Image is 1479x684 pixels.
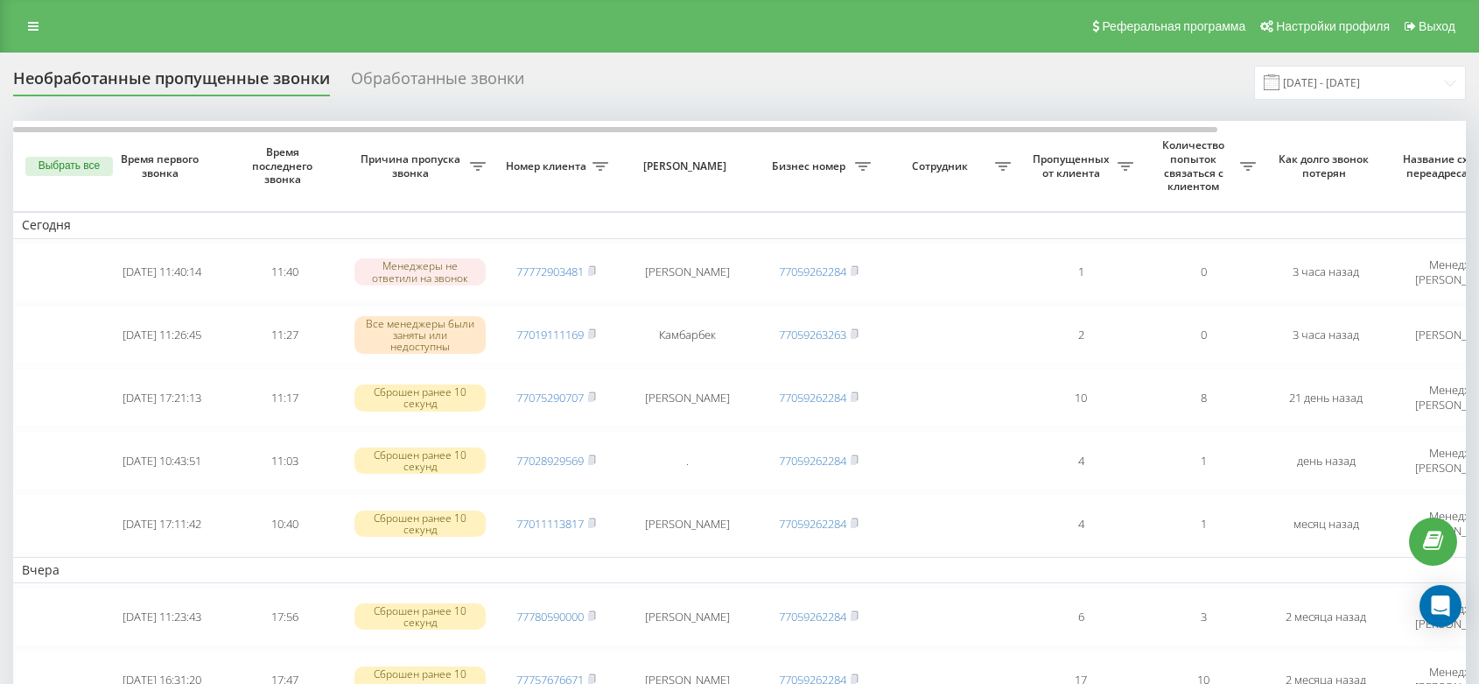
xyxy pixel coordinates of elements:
[223,368,346,427] td: 11:17
[516,609,584,624] a: 77780590000
[779,609,846,624] a: 77059262284
[223,587,346,646] td: 17:56
[617,431,757,490] td: .
[1265,587,1387,646] td: 2 месяца назад
[223,306,346,365] td: 11:27
[354,152,470,180] span: Причина пропуска звонка
[354,448,486,474] div: Сброшен ранее 10 секунд
[354,511,486,537] div: Сброшен ранее 10 секунд
[101,306,223,365] td: [DATE] 11:26:45
[779,390,846,405] a: 77059262284
[354,603,486,630] div: Сброшен ранее 10 секунд
[1142,431,1265,490] td: 1
[1279,152,1373,180] span: Как долго звонок потерян
[223,243,346,302] td: 11:40
[1265,494,1387,554] td: месяц назад
[516,390,584,405] a: 77075290707
[351,69,524,96] div: Обработанные звонки
[1265,243,1387,302] td: 3 часа назад
[1142,243,1265,302] td: 0
[617,368,757,427] td: [PERSON_NAME]
[25,157,113,176] button: Выбрать все
[1419,19,1455,33] span: Выход
[1102,19,1245,33] span: Реферальная программа
[779,264,846,279] a: 77059262284
[1020,587,1142,646] td: 6
[101,243,223,302] td: [DATE] 11:40:14
[516,327,584,342] a: 77019111169
[1142,587,1265,646] td: 3
[1142,494,1265,554] td: 1
[101,494,223,554] td: [DATE] 17:11:42
[1020,306,1142,365] td: 2
[516,264,584,279] a: 77772903481
[516,453,584,469] a: 77028929569
[1020,431,1142,490] td: 4
[888,159,995,173] span: Сотрудник
[1142,306,1265,365] td: 0
[1265,306,1387,365] td: 3 часа назад
[223,494,346,554] td: 10:40
[1276,19,1390,33] span: Настройки профиля
[1028,152,1118,180] span: Пропущенных от клиента
[779,327,846,342] a: 77059263263
[1265,368,1387,427] td: 21 день назад
[779,453,846,469] a: 77059262284
[1142,368,1265,427] td: 8
[1419,585,1461,627] div: Open Intercom Messenger
[223,431,346,490] td: 11:03
[617,306,757,365] td: Камбарбек
[1265,431,1387,490] td: день назад
[101,431,223,490] td: [DATE] 10:43:51
[354,316,486,355] div: Все менеджеры были заняты или недоступны
[1020,494,1142,554] td: 4
[101,368,223,427] td: [DATE] 17:21:13
[503,159,592,173] span: Номер клиента
[779,516,846,532] a: 77059262284
[617,587,757,646] td: [PERSON_NAME]
[516,516,584,532] a: 77011113817
[1151,138,1240,193] span: Количество попыток связаться с клиентом
[237,145,332,187] span: Время последнего звонка
[617,243,757,302] td: [PERSON_NAME]
[101,587,223,646] td: [DATE] 11:23:43
[13,69,330,96] div: Необработанные пропущенные звонки
[354,384,486,411] div: Сброшен ранее 10 секунд
[1020,243,1142,302] td: 1
[766,159,855,173] span: Бизнес номер
[617,494,757,554] td: [PERSON_NAME]
[115,152,209,180] span: Время первого звонка
[1020,368,1142,427] td: 10
[354,258,486,285] div: Менеджеры не ответили на звонок
[632,159,742,173] span: [PERSON_NAME]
